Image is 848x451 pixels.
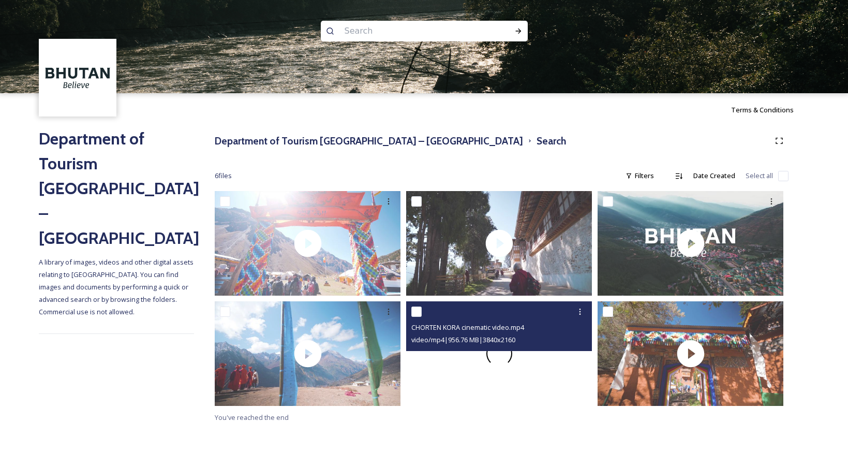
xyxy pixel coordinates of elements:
[731,104,809,116] a: Terms & Conditions
[215,413,289,422] span: You've reached the end
[598,301,783,406] img: thumbnail
[731,105,794,114] span: Terms & Conditions
[411,323,524,332] span: CHORTEN KORA cinematic video.mp4
[746,171,773,181] span: Select all
[598,191,783,296] img: thumbnail
[40,40,115,115] img: BT_Logo_BB_Lockup_CMYK_High%2520Res.jpg
[39,126,194,251] h2: Department of Tourism [GEOGRAPHIC_DATA] – [GEOGRAPHIC_DATA]
[688,166,740,186] div: Date Created
[215,171,232,181] span: 6 file s
[215,301,400,406] img: thumbnail
[39,257,195,316] span: A library of images, videos and other digital assets relating to [GEOGRAPHIC_DATA]. You can find ...
[215,191,400,296] img: thumbnail
[537,134,566,149] h3: Search
[411,335,515,344] span: video/mp4 | 956.76 MB | 3840 x 2160
[406,191,592,296] img: thumbnail
[215,134,523,149] h3: Department of Tourism [GEOGRAPHIC_DATA] – [GEOGRAPHIC_DATA]
[620,166,659,186] div: Filters
[339,20,481,42] input: Search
